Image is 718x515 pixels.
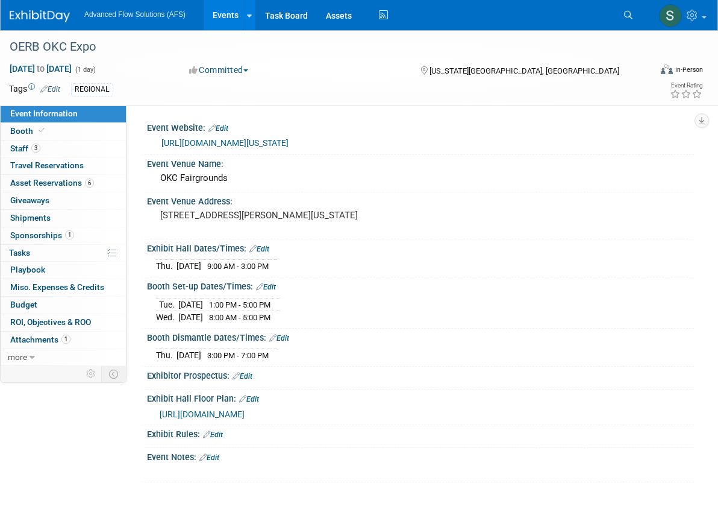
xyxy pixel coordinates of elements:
button: Committed [185,64,253,76]
a: Staff3 [1,141,126,157]
span: 3 [31,144,40,153]
a: Asset Reservations6 [1,175,126,192]
a: Sponsorships1 [1,227,126,244]
span: 6 [85,179,94,188]
img: Format-Inperson.png [661,65,673,74]
a: Giveaways [1,192,126,209]
td: Tue. [156,298,178,311]
a: Attachments1 [1,332,126,349]
div: Exhibit Hall Floor Plan: [147,390,694,405]
a: [URL][DOMAIN_NAME] [160,409,245,419]
img: ExhibitDay [10,10,70,22]
i: Booth reservation complete [39,127,45,134]
span: Budget [10,300,37,309]
td: Toggle Event Tabs [102,366,126,382]
span: Event Information [10,109,78,118]
span: 9:00 AM - 3:00 PM [207,262,269,271]
span: to [35,64,46,74]
span: Advanced Flow Solutions (AFS) [84,10,186,19]
span: Playbook [10,265,45,274]
td: Thu. [156,260,176,273]
span: 1:00 PM - 5:00 PM [209,300,270,309]
div: Booth Set-up Dates/Times: [147,277,694,293]
a: Edit [199,453,219,462]
div: REGIONAL [71,83,113,96]
a: Shipments [1,210,126,227]
a: Edit [256,283,276,291]
div: Event Website: [147,119,694,134]
div: Event Venue Name: [147,155,694,170]
td: [DATE] [176,260,201,273]
span: Travel Reservations [10,160,84,170]
span: Misc. Expenses & Credits [10,282,104,292]
span: 8:00 AM - 5:00 PM [209,313,270,322]
span: 1 [61,335,70,344]
div: Exhibit Hall Dates/Times: [147,239,694,255]
a: [URL][DOMAIN_NAME][US_STATE] [161,138,289,148]
a: Misc. Expenses & Credits [1,279,126,296]
span: Staff [10,144,40,153]
span: Asset Reservations [10,178,94,188]
td: Thu. [156,349,176,362]
a: Edit [203,431,223,439]
span: Shipments [10,213,51,223]
span: Giveaways [10,195,49,205]
span: 1 [65,230,74,239]
img: Steve McAnally [659,4,682,27]
td: [DATE] [176,349,201,362]
a: Booth [1,123,126,140]
div: Booth Dismantle Dates/Times: [147,329,694,344]
td: Tags [9,83,60,96]
td: [DATE] [178,311,203,324]
div: Event Notes: [147,448,694,464]
span: more [8,352,27,362]
td: [DATE] [178,298,203,311]
span: [DATE] [DATE] [9,63,72,74]
div: Event Venue Address: [147,192,694,207]
a: Budget [1,297,126,314]
a: Edit [239,395,259,403]
pre: [STREET_ADDRESS][PERSON_NAME][US_STATE] [160,210,361,221]
a: Edit [233,372,252,381]
a: Event Information [1,106,126,122]
span: Tasks [9,248,30,257]
a: Tasks [1,245,126,262]
div: OKC Fairgrounds [156,169,685,188]
span: 3:00 PM - 7:00 PM [207,351,269,360]
td: Personalize Event Tab Strip [81,366,102,382]
span: ROI, Objectives & ROO [10,317,91,327]
a: Edit [40,85,60,93]
div: Exhibitor Prospectus: [147,367,694,382]
a: Edit [269,334,289,343]
div: In-Person [675,65,703,74]
span: [US_STATE][GEOGRAPHIC_DATA], [GEOGRAPHIC_DATA] [429,66,619,75]
a: more [1,349,126,366]
span: Booth [10,126,47,136]
span: Sponsorships [10,230,74,240]
a: Edit [208,124,228,133]
td: Wed. [156,311,178,324]
a: ROI, Objectives & ROO [1,314,126,331]
div: Event Format [595,63,704,81]
span: (1 day) [74,66,96,74]
a: Playbook [1,262,126,279]
span: Attachments [10,335,70,344]
a: Travel Reservations [1,157,126,174]
div: Event Rating [670,83,702,89]
a: Edit [249,245,269,253]
div: Exhibit Rules: [147,425,694,441]
div: OERB OKC Expo [5,36,635,58]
